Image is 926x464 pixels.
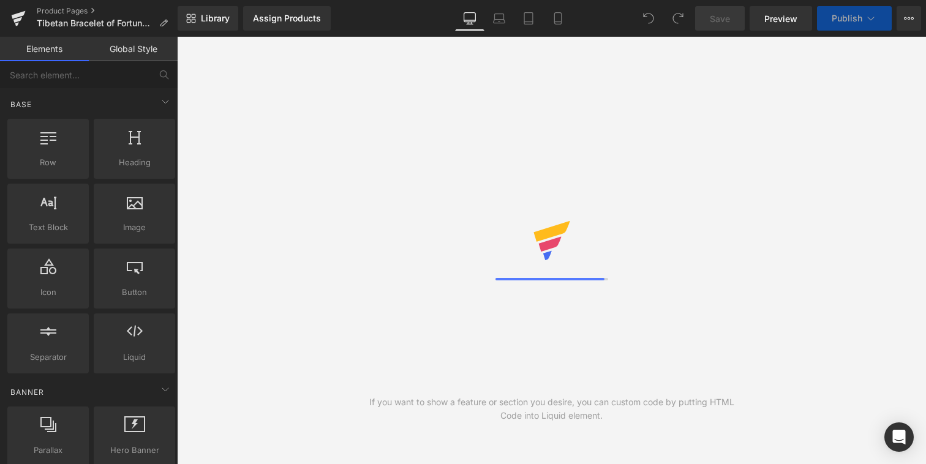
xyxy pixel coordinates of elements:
span: Publish [832,13,862,23]
span: Icon [11,286,85,299]
a: Preview [750,6,812,31]
button: Undo [636,6,661,31]
span: Hero Banner [97,444,171,457]
button: Publish [817,6,892,31]
a: Mobile [543,6,573,31]
span: Liquid [97,351,171,364]
span: Tibetan Bracelet of Fortune Hybrid [37,18,154,28]
span: Preview [764,12,797,25]
button: More [897,6,921,31]
a: Global Style [89,37,178,61]
a: Product Pages [37,6,178,16]
span: Image [97,221,171,234]
div: Open Intercom Messenger [884,422,914,452]
span: Row [11,156,85,169]
a: Tablet [514,6,543,31]
span: Save [710,12,730,25]
span: Banner [9,386,45,398]
div: Assign Products [253,13,321,23]
a: Desktop [455,6,484,31]
a: Laptop [484,6,514,31]
span: Library [201,13,230,24]
span: Base [9,99,33,110]
span: Heading [97,156,171,169]
span: Parallax [11,444,85,457]
span: Button [97,286,171,299]
span: Text Block [11,221,85,234]
button: Redo [666,6,690,31]
div: If you want to show a feature or section you desire, you can custom code by putting HTML Code int... [364,395,739,422]
span: Separator [11,351,85,364]
a: New Library [178,6,238,31]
